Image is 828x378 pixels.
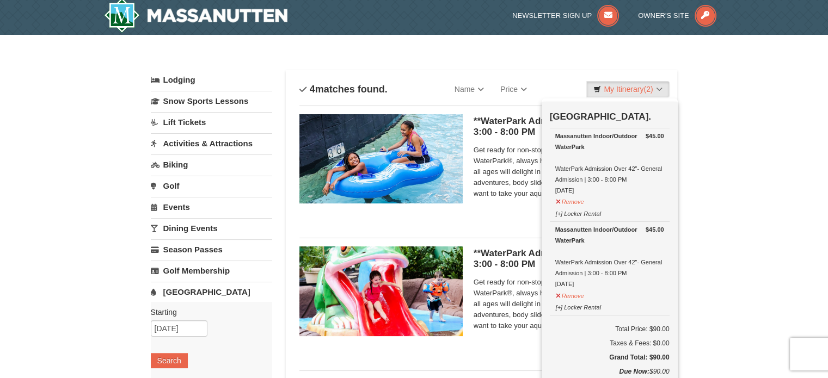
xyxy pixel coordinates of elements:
a: Snow Sports Lessons [151,91,272,111]
img: 6619917-1062-d161e022.jpg [299,246,463,336]
button: Search [151,353,188,368]
button: Remove [555,194,585,207]
h5: **WaterPark Admission - Under 42” Tall | 3:00 - 8:00 PM [474,248,664,270]
a: My Itinerary(2) [586,81,669,97]
div: Massanutten Indoor/Outdoor WaterPark [555,224,664,246]
div: Massanutten Indoor/Outdoor WaterPark [555,131,664,152]
a: Owner's Site [638,11,716,20]
strong: [GEOGRAPHIC_DATA]. [550,111,651,122]
a: Name [446,78,492,100]
a: Season Passes [151,239,272,259]
button: [+] Locker Rental [555,206,602,219]
a: Dining Events [151,218,272,238]
a: [GEOGRAPHIC_DATA] [151,282,272,302]
label: Starting [151,307,264,318]
div: WaterPark Admission Over 42"- General Admission | 3:00 - 8:00 PM [DATE] [555,224,664,289]
span: Newsletter Sign Up [512,11,592,20]
img: 6619917-1058-293f39d8.jpg [299,114,463,203]
strong: $45.00 [646,224,664,235]
h6: Total Price: $90.00 [550,324,670,334]
strong: Due Now: [619,368,649,375]
a: Golf [151,176,272,196]
a: Events [151,197,272,217]
h5: **WaterPark Admission - Over 42” Tall | 3:00 - 8:00 PM [474,116,664,138]
a: Activities & Attractions [151,133,272,153]
a: Price [492,78,535,100]
div: WaterPark Admission Over 42"- General Admission | 3:00 - 8:00 PM [DATE] [555,131,664,196]
a: Lift Tickets [151,112,272,132]
span: 4 [310,84,315,95]
span: Owner's Site [638,11,689,20]
strong: $45.00 [646,131,664,141]
h4: matches found. [299,84,388,95]
a: Biking [151,154,272,175]
a: Lodging [151,70,272,90]
span: Get ready for non-stop thrills at the Massanutten WaterPark®, always heated to 84° Fahrenheit. Ch... [474,145,664,199]
div: Taxes & Fees: $0.00 [550,338,670,349]
span: Get ready for non-stop thrills at the Massanutten WaterPark®, always heated to 84° Fahrenheit. Ch... [474,277,664,331]
button: Remove [555,288,585,301]
button: [+] Locker Rental [555,299,602,313]
a: Newsletter Sign Up [512,11,619,20]
a: Golf Membership [151,261,272,281]
h5: Grand Total: $90.00 [550,352,670,363]
span: (2) [643,85,653,94]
